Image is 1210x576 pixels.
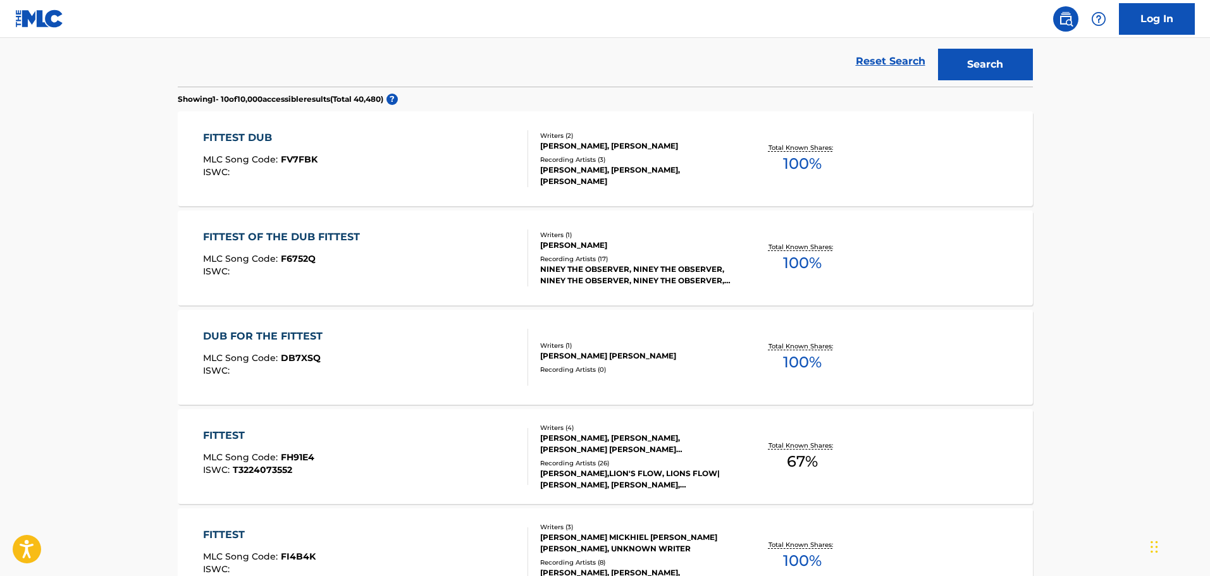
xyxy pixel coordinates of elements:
[1091,11,1106,27] img: help
[203,451,281,463] span: MLC Song Code :
[540,432,731,455] div: [PERSON_NAME], [PERSON_NAME], [PERSON_NAME] [PERSON_NAME] [PERSON_NAME]
[233,464,292,475] span: T3224073552
[203,365,233,376] span: ISWC :
[769,143,836,152] p: Total Known Shares:
[540,254,731,264] div: Recording Artists ( 17 )
[203,352,281,364] span: MLC Song Code :
[203,253,281,264] span: MLC Song Code :
[203,154,281,165] span: MLC Song Code :
[1086,6,1111,32] div: Help
[769,242,836,252] p: Total Known Shares:
[178,211,1033,305] a: FITTEST OF THE DUB FITTESTMLC Song Code:F6752QISWC:Writers (1)[PERSON_NAME]Recording Artists (17)...
[1119,3,1195,35] a: Log In
[540,230,731,240] div: Writers ( 1 )
[783,351,822,374] span: 100 %
[15,9,64,28] img: MLC Logo
[203,428,314,443] div: FITTEST
[540,468,731,491] div: [PERSON_NAME],LION'S FLOW, LIONS FLOW|[PERSON_NAME], [PERSON_NAME], [PERSON_NAME], LIONS FLOW, LI...
[540,423,731,432] div: Writers ( 4 )
[540,155,731,164] div: Recording Artists ( 3 )
[540,140,731,152] div: [PERSON_NAME], [PERSON_NAME]
[540,164,731,187] div: [PERSON_NAME], [PERSON_NAME], [PERSON_NAME]
[281,352,321,364] span: DB7XSQ
[540,532,731,555] div: [PERSON_NAME] MICKHIEL [PERSON_NAME] [PERSON_NAME], UNKNOWN WRITER
[203,527,316,542] div: FITTEST
[1053,6,1078,32] a: Public Search
[203,130,318,145] div: FITTEST DUB
[849,47,932,75] a: Reset Search
[178,310,1033,405] a: DUB FOR THE FITTESTMLC Song Code:DB7XSQISWC:Writers (1)[PERSON_NAME] [PERSON_NAME]Recording Artis...
[769,341,836,351] p: Total Known Shares:
[540,264,731,286] div: NINEY THE OBSERVER, NINEY THE OBSERVER, NINEY THE OBSERVER, NINEY THE OBSERVER, NINEY THE OBSERVER
[783,252,822,274] span: 100 %
[203,230,366,245] div: FITTEST OF THE DUB FITTEST
[769,540,836,549] p: Total Known Shares:
[769,441,836,450] p: Total Known Shares:
[1147,515,1210,576] iframe: Chat Widget
[203,266,233,277] span: ISWC :
[203,551,281,562] span: MLC Song Code :
[540,350,731,362] div: [PERSON_NAME] [PERSON_NAME]
[783,549,822,572] span: 100 %
[386,94,398,105] span: ?
[540,365,731,374] div: Recording Artists ( 0 )
[540,458,731,468] div: Recording Artists ( 26 )
[783,152,822,175] span: 100 %
[540,522,731,532] div: Writers ( 3 )
[203,563,233,575] span: ISWC :
[178,111,1033,206] a: FITTEST DUBMLC Song Code:FV7FBKISWC:Writers (2)[PERSON_NAME], [PERSON_NAME]Recording Artists (3)[...
[540,341,731,350] div: Writers ( 1 )
[203,329,329,344] div: DUB FOR THE FITTEST
[281,154,318,165] span: FV7FBK
[203,464,233,475] span: ISWC :
[540,131,731,140] div: Writers ( 2 )
[540,240,731,251] div: [PERSON_NAME]
[938,49,1033,80] button: Search
[203,166,233,178] span: ISWC :
[178,409,1033,504] a: FITTESTMLC Song Code:FH91E4ISWC:T3224073552Writers (4)[PERSON_NAME], [PERSON_NAME], [PERSON_NAME]...
[178,94,383,105] p: Showing 1 - 10 of 10,000 accessible results (Total 40,480 )
[787,450,818,473] span: 67 %
[540,558,731,567] div: Recording Artists ( 8 )
[281,253,316,264] span: F6752Q
[1151,528,1158,566] div: Drag
[281,451,314,463] span: FH91E4
[281,551,316,562] span: FI4B4K
[1058,11,1073,27] img: search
